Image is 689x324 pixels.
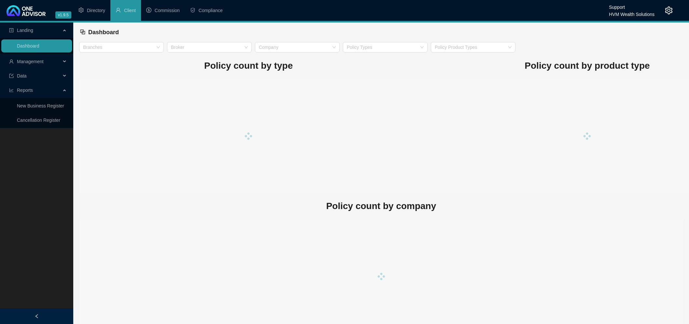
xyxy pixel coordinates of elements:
img: 2df55531c6924b55f21c4cf5d4484680-logo-light.svg [7,5,46,16]
span: Reports [17,88,33,93]
span: Landing [17,28,33,33]
span: Client [124,8,136,13]
span: left [35,314,39,318]
a: Dashboard [17,43,39,49]
span: Data [17,73,27,78]
div: Support [609,2,654,9]
a: New Business Register [17,103,64,108]
span: profile [9,28,14,33]
span: dollar [146,7,151,13]
span: Dashboard [88,29,119,35]
span: user [116,7,121,13]
span: line-chart [9,88,14,92]
span: v1.9.5 [55,11,71,19]
span: Compliance [199,8,223,13]
span: user [9,59,14,64]
span: setting [665,7,673,14]
span: safety [190,7,195,13]
span: Commission [155,8,180,13]
div: HVM Wealth Solutions [609,9,654,16]
h1: Policy count by company [79,199,683,213]
span: Management [17,59,44,64]
h1: Policy count by type [79,59,418,73]
span: import [9,74,14,78]
span: Directory [87,8,105,13]
span: setting [78,7,84,13]
span: block [80,29,86,35]
a: Cancellation Register [17,118,60,123]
